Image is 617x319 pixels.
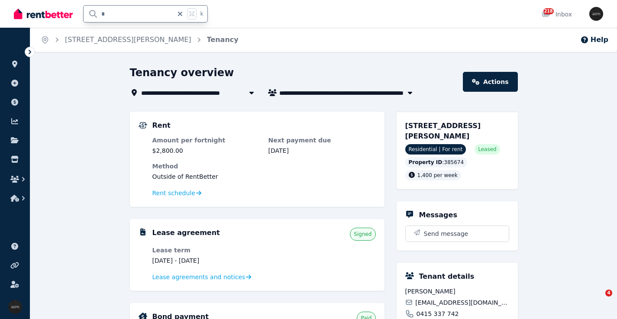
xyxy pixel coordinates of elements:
img: Iconic Realty Pty Ltd [589,7,603,21]
img: Rental Payments [139,122,147,129]
button: Help [580,35,608,45]
dd: Outside of RentBetter [152,172,376,181]
dd: [DATE] - [DATE] [152,256,260,265]
span: k [200,10,203,17]
a: Actions [463,72,517,92]
span: 1,400 per week [417,172,458,178]
div: : 385674 [405,157,468,168]
span: 218 [543,8,554,14]
span: 4 [605,290,612,296]
span: [EMAIL_ADDRESS][DOMAIN_NAME] [415,298,509,307]
nav: Breadcrumb [30,28,249,52]
div: Inbox [542,10,572,19]
h5: Tenant details [419,271,475,282]
h5: Rent [152,120,171,131]
span: 0415 337 742 [417,309,459,318]
span: Signed [354,231,371,238]
h1: Tenancy overview [130,66,234,80]
dd: [DATE] [268,146,376,155]
dt: Next payment due [268,136,376,145]
dt: Method [152,162,376,171]
h5: Lease agreement [152,228,220,238]
span: Send message [424,229,468,238]
img: Iconic Realty Pty Ltd [8,300,22,314]
a: Lease agreements and notices [152,273,252,281]
a: Rent schedule [152,189,202,197]
img: RentBetter [14,7,73,20]
a: Tenancy [207,35,239,44]
span: [PERSON_NAME] [405,287,509,296]
h5: Messages [419,210,457,220]
span: Rent schedule [152,189,195,197]
dt: Lease term [152,246,260,255]
span: Lease agreements and notices [152,273,246,281]
span: [STREET_ADDRESS][PERSON_NAME] [405,122,481,140]
span: Leased [478,146,496,153]
a: [STREET_ADDRESS][PERSON_NAME] [65,35,191,44]
dt: Amount per fortnight [152,136,260,145]
dd: $2,800.00 [152,146,260,155]
span: Residential | For rent [405,144,466,155]
iframe: Intercom live chat [588,290,608,310]
span: Property ID [409,159,443,166]
button: Send message [406,226,509,242]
